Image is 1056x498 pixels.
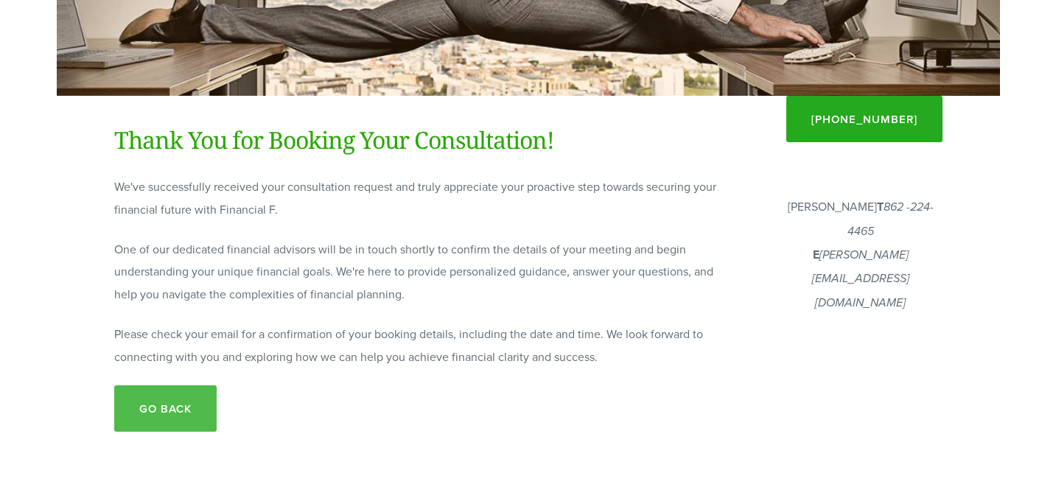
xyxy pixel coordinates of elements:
h1: Thank You for Booking Your Consultation! [114,122,721,158]
em: [PERSON_NAME][EMAIL_ADDRESS][DOMAIN_NAME] [812,248,909,310]
p: [PERSON_NAME] [779,195,943,315]
p: One of our dedicated financial advisors will be in touch shortly to confirm the details of your m... [114,238,721,305]
p: Please check your email for a confirmation of your booking details, including the date and time. ... [114,323,721,368]
a: Go back [114,385,217,432]
strong: T [877,198,884,215]
p: We've successfully received your consultation request and truly appreciate your proactive step to... [114,175,721,220]
a: [PHONE_NUMBER] [786,96,943,142]
em: 862 -224-4465 [847,200,934,238]
strong: E [813,246,819,263]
